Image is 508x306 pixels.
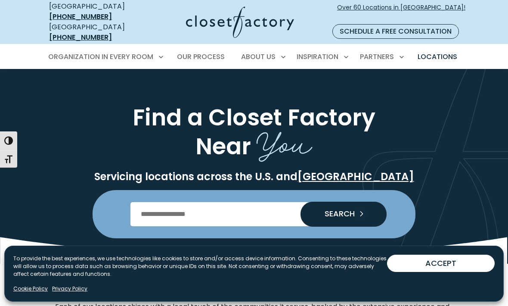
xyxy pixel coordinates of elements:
a: Schedule a Free Consultation [332,24,459,39]
a: [PHONE_NUMBER] [49,32,112,42]
span: SEARCH [318,210,355,218]
input: Enter Postal Code [130,202,378,226]
span: Locations [418,52,457,62]
span: Inspiration [297,52,338,62]
span: About Us [241,52,276,62]
p: To provide the best experiences, we use technologies like cookies to store and/or access device i... [13,255,387,278]
div: [GEOGRAPHIC_DATA] [49,22,143,43]
img: Closet Factory Logo [186,6,294,38]
span: Partners [360,52,394,62]
a: [GEOGRAPHIC_DATA] [297,169,414,184]
span: Over 60 Locations in [GEOGRAPHIC_DATA]! [337,3,465,21]
p: Servicing locations across the U.S. and [55,170,453,183]
div: [GEOGRAPHIC_DATA] [49,1,143,22]
a: Privacy Policy [52,285,87,293]
span: Organization in Every Room [48,52,153,62]
button: Search our Nationwide Locations [300,202,387,227]
a: Cookie Policy [13,285,48,293]
span: Near [195,131,251,162]
nav: Primary Menu [42,45,466,69]
span: Our Process [177,52,225,62]
a: [PHONE_NUMBER] [49,12,112,22]
span: You [257,117,313,164]
button: ACCEPT [387,255,495,272]
span: Find a Closet Factory [133,102,375,133]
